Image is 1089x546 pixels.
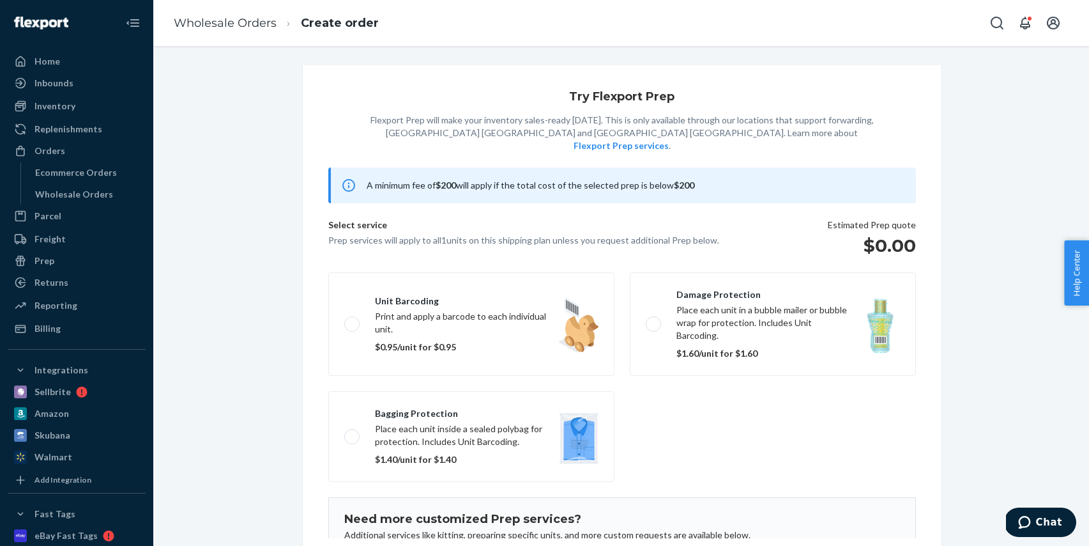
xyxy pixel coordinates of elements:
[8,504,146,524] button: Fast Tags
[34,123,102,136] div: Replenishments
[34,407,69,420] div: Amazon
[301,16,379,30] a: Create order
[8,96,146,116] a: Inventory
[164,4,389,42] ol: breadcrumbs
[34,322,61,335] div: Billing
[8,295,146,316] a: Reporting
[1064,240,1089,306] button: Help Center
[174,16,277,30] a: Wholesale Orders
[344,529,900,542] p: Additional services like kitting, preparing specific units, and more custom requests are availabl...
[8,318,146,339] a: Billing
[34,508,75,520] div: Fast Tags
[828,219,916,231] p: Estimated Prep quote
[8,360,146,380] button: Integrations
[8,251,146,271] a: Prep
[34,210,61,222] div: Parcel
[8,141,146,161] a: Orders
[34,276,68,289] div: Returns
[8,73,146,93] a: Inbounds
[328,234,719,247] p: Prep services will apply to all 1 units on this shipping plan unless you request additional Prep ...
[34,474,91,485] div: Add Integration
[984,10,1010,36] button: Open Search Box
[1012,10,1038,36] button: Open notifications
[828,234,916,257] h1: $0.00
[34,299,77,312] div: Reporting
[574,139,669,152] button: Flexport Prep services
[8,272,146,293] a: Returns
[8,472,146,488] a: Add Integration
[34,386,71,398] div: Sellbrite
[34,451,72,464] div: Walmart
[8,447,146,467] a: Walmart
[34,529,98,542] div: eBay Fast Tags
[569,91,674,104] h1: Try Flexport Prep
[14,17,68,29] img: Flexport logo
[34,233,66,246] div: Freight
[34,100,75,113] div: Inventory
[8,382,146,402] a: Sellbrite
[1006,508,1076,540] iframe: Opens a widget where you can chat to one of our agents
[8,206,146,226] a: Parcel
[1040,10,1066,36] button: Open account menu
[8,403,146,424] a: Amazon
[34,77,73,90] div: Inbounds
[34,144,65,157] div: Orders
[35,166,117,179] div: Ecommerce Orders
[8,229,146,249] a: Freight
[367,180,694,191] span: A minimum fee of will apply if the total cost of the selected prep is below
[8,425,146,446] a: Skubana
[29,184,146,205] a: Wholesale Orders
[674,180,694,191] b: $200
[370,114,874,152] p: Flexport Prep will make your inventory sales-ready [DATE]. This is only available through our loc...
[8,526,146,546] a: eBay Fast Tags
[120,10,146,36] button: Close Navigation
[34,55,60,68] div: Home
[34,254,54,267] div: Prep
[8,51,146,72] a: Home
[436,180,456,191] b: $200
[34,364,88,377] div: Integrations
[29,162,146,183] a: Ecommerce Orders
[35,188,113,201] div: Wholesale Orders
[34,429,70,442] div: Skubana
[328,219,719,234] p: Select service
[8,119,146,139] a: Replenishments
[344,513,900,526] h1: Need more customized Prep services?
